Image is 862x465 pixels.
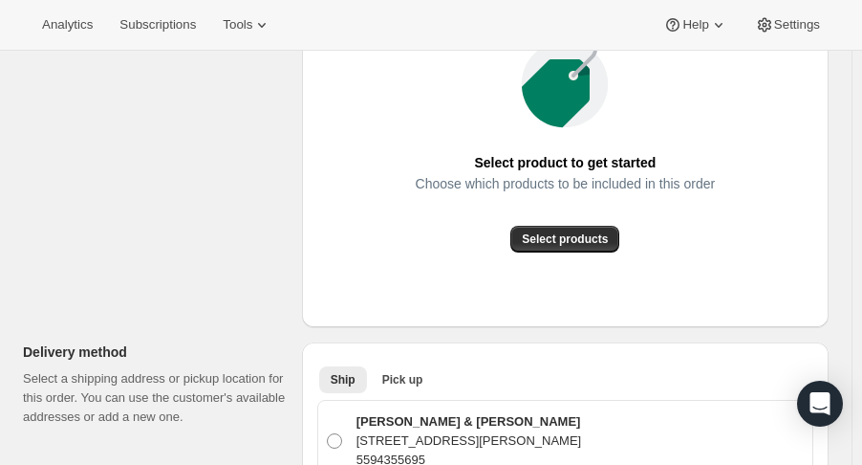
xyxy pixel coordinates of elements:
button: Settings [743,11,831,38]
button: Help [652,11,739,38]
p: Select a shipping address or pickup location for this order. You can use the customer's available... [23,369,287,427]
span: Pick up [382,372,423,387]
span: Subscriptions [119,17,196,33]
p: Delivery method [23,343,287,362]
button: Tools [211,11,283,38]
span: Select products [522,232,608,247]
span: Tools [223,17,252,33]
span: Ship [331,372,356,387]
span: Select product to get started [474,149,656,176]
p: [PERSON_NAME] & [PERSON_NAME] [356,412,582,432]
span: Analytics [42,17,93,33]
span: Help [682,17,708,33]
button: Subscriptions [108,11,207,38]
span: Settings [774,17,820,33]
span: Choose which products to be included in this order [416,170,716,197]
button: Analytics [31,11,104,38]
button: Select products [510,226,619,253]
p: [STREET_ADDRESS][PERSON_NAME] [356,432,582,451]
div: Open Intercom Messenger [797,381,843,427]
